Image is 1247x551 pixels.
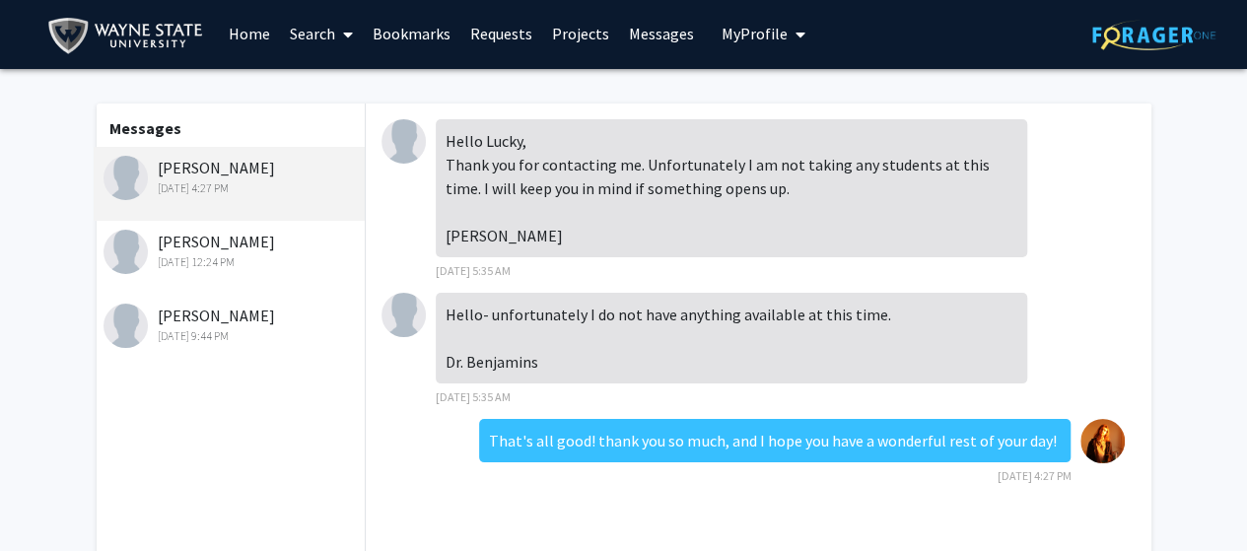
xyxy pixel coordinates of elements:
img: ForagerOne Logo [1092,20,1215,50]
div: Hello- unfortunately I do not have anything available at this time. Dr. Benjamins [436,293,1027,383]
iframe: Chat [15,462,84,536]
div: [DATE] 9:44 PM [104,327,361,345]
span: [DATE] 4:27 PM [997,468,1071,483]
img: Lucky Sculley [1080,419,1125,463]
b: Messages [109,118,181,138]
img: Mark Greenwald [104,304,148,348]
img: Laura Benjamins [381,119,426,164]
img: Laura Benjamins [381,293,426,337]
div: Hello Lucky, Thank you for contacting me. Unfortunately I am not taking any students at this time... [436,119,1027,257]
div: [DATE] 4:27 PM [104,179,361,197]
div: That's all good! thank you so much, and I hope you have a wonderful rest of your day! [479,419,1071,462]
span: [DATE] 5:35 AM [436,389,511,404]
img: Wayne State University Logo [47,14,212,58]
span: My Profile [722,24,788,43]
span: [DATE] 5:35 AM [436,263,511,278]
img: Laura Benjamins [104,156,148,200]
div: [DATE] 12:24 PM [104,253,361,271]
div: [PERSON_NAME] [104,156,361,197]
div: [PERSON_NAME] [104,304,361,345]
img: Christine Kivlen [104,230,148,274]
div: [PERSON_NAME] [104,230,361,271]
